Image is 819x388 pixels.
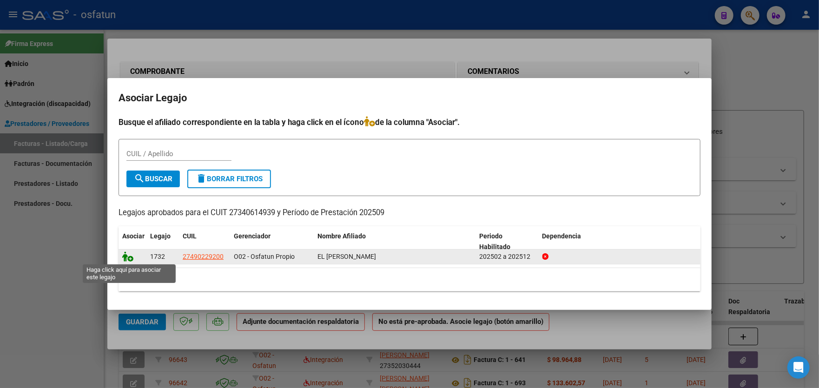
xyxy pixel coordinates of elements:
[476,226,539,257] datatable-header-cell: Periodo Habilitado
[317,253,376,260] span: EL JADUE AMIRA ZOE
[317,232,366,240] span: Nombre Afiliado
[234,232,271,240] span: Gerenciador
[146,226,179,257] datatable-header-cell: Legajo
[542,232,581,240] span: Dependencia
[183,253,224,260] span: 27490229200
[119,268,700,291] div: 1 registros
[150,232,171,240] span: Legajo
[787,356,810,379] div: Open Intercom Messenger
[119,207,700,219] p: Legajos aprobados para el CUIT 27340614939 y Período de Prestación 202509
[183,232,197,240] span: CUIL
[539,226,701,257] datatable-header-cell: Dependencia
[119,89,700,107] h2: Asociar Legajo
[119,226,146,257] datatable-header-cell: Asociar
[314,226,476,257] datatable-header-cell: Nombre Afiliado
[150,253,165,260] span: 1732
[230,226,314,257] datatable-header-cell: Gerenciador
[196,173,207,184] mat-icon: delete
[122,232,145,240] span: Asociar
[134,175,172,183] span: Buscar
[134,173,145,184] mat-icon: search
[187,170,271,188] button: Borrar Filtros
[480,251,535,262] div: 202502 a 202512
[119,116,700,128] h4: Busque el afiliado correspondiente en la tabla y haga click en el ícono de la columna "Asociar".
[179,226,230,257] datatable-header-cell: CUIL
[126,171,180,187] button: Buscar
[480,232,511,250] span: Periodo Habilitado
[234,253,295,260] span: O02 - Osfatun Propio
[196,175,263,183] span: Borrar Filtros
